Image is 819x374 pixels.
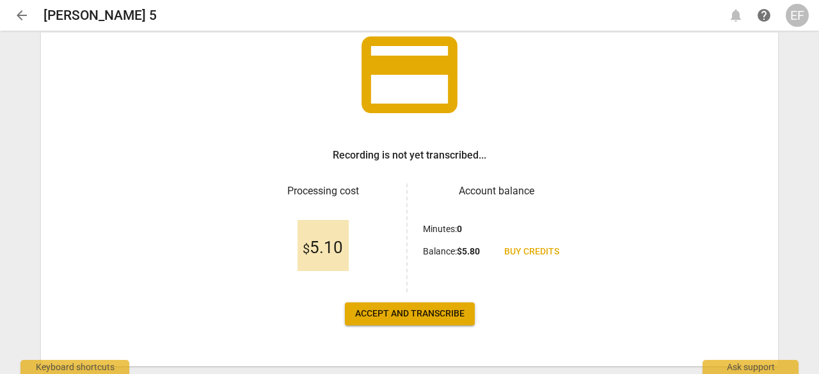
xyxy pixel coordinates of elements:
[504,245,559,258] span: Buy credits
[703,360,799,374] div: Ask support
[355,308,465,320] span: Accept and transcribe
[786,4,809,27] button: EF
[352,17,467,132] span: credit_card
[345,302,475,325] button: Accept and transcribe
[756,8,772,23] span: help
[303,238,343,258] span: 5.10
[20,360,129,374] div: Keyboard shortcuts
[457,224,462,234] b: 0
[44,8,157,24] h2: [PERSON_NAME] 5
[423,222,462,236] p: Minutes :
[250,183,396,199] h3: Processing cost
[423,183,569,199] h3: Account balance
[494,240,569,263] a: Buy credits
[303,241,310,256] span: $
[423,245,480,258] p: Balance :
[457,246,480,256] b: $ 5.80
[333,148,486,163] h3: Recording is not yet transcribed...
[14,8,29,23] span: arrow_back
[752,4,775,27] a: Help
